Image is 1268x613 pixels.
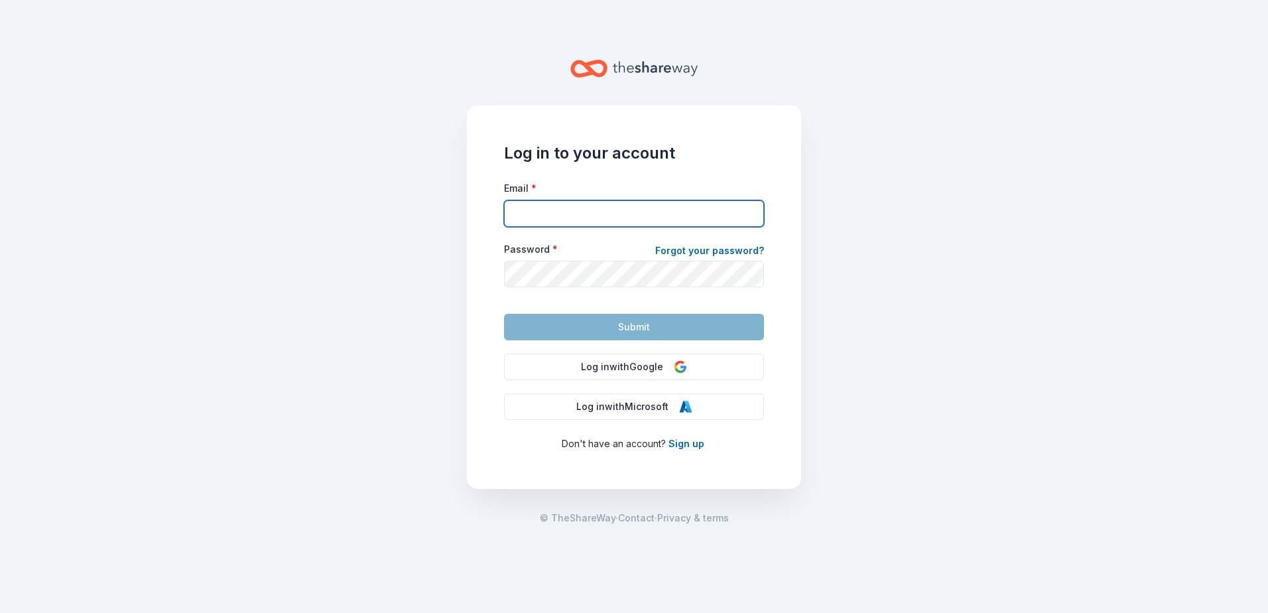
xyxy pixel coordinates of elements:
[540,510,729,526] span: · ·
[504,393,764,420] button: Log inwithMicrosoft
[540,512,615,523] span: © TheShareWay
[618,510,655,526] a: Contact
[655,243,764,261] a: Forgot your password?
[504,354,764,380] button: Log inwithGoogle
[504,243,558,256] label: Password
[504,182,537,195] label: Email
[668,438,704,449] a: Sign up
[657,510,729,526] a: Privacy & terms
[562,438,666,449] span: Don ' t have an account?
[504,143,764,164] h1: Log in to your account
[679,400,692,413] img: Microsoft Logo
[674,360,687,374] img: Google Logo
[570,53,698,84] a: Home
